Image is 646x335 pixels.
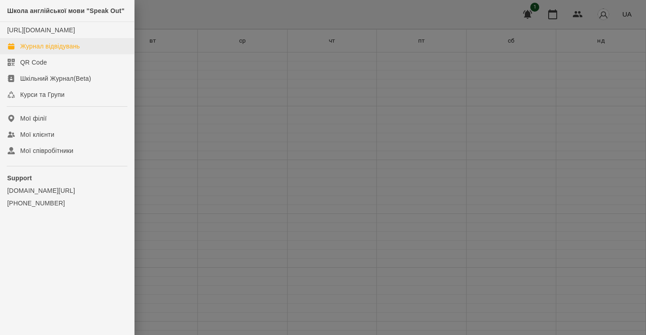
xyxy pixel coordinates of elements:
span: Школа англійської мови "Speak Out" [7,7,125,14]
p: Support [7,174,127,183]
a: [PHONE_NUMBER] [7,199,127,208]
div: Шкільний Журнал(Beta) [20,74,91,83]
div: QR Code [20,58,47,67]
div: Мої філії [20,114,47,123]
div: Курси та Групи [20,90,65,99]
a: [DOMAIN_NAME][URL] [7,186,127,195]
a: [URL][DOMAIN_NAME] [7,26,75,34]
div: Журнал відвідувань [20,42,80,51]
div: Мої співробітники [20,146,74,155]
div: Мої клієнти [20,130,54,139]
